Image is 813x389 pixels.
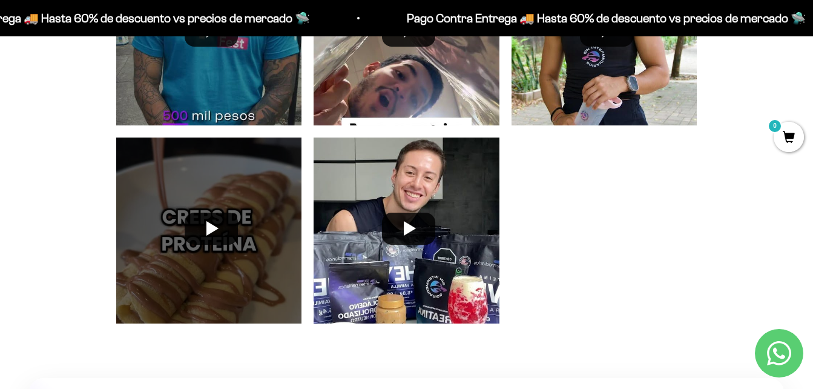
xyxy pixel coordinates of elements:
a: 0 [774,131,804,145]
mark: 0 [768,119,782,133]
img: User picture [110,131,308,330]
p: Pago Contra Entrega 🚚 Hasta 60% de descuento vs precios de mercado 🛸 [406,8,805,28]
img: User picture [308,131,505,330]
